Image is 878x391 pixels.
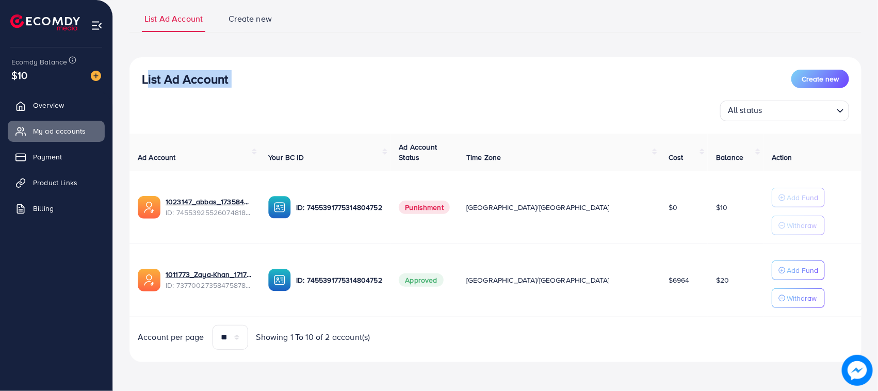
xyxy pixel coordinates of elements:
button: Create new [791,70,849,88]
img: image [91,71,101,81]
div: <span class='underline'>1011773_Zaya-Khan_1717592302951</span></br>7377002735847587841 [166,269,252,290]
img: menu [91,20,103,31]
span: Cost [669,152,684,162]
p: Withdraw [787,292,817,304]
button: Withdraw [772,216,825,235]
span: $10 [11,68,27,83]
span: $20 [716,275,729,285]
span: Ad Account Status [399,142,437,162]
span: $6964 [669,275,690,285]
span: Time Zone [466,152,501,162]
a: Payment [8,146,105,167]
span: ID: 7377002735847587841 [166,280,252,290]
a: Overview [8,95,105,116]
p: Add Fund [787,264,818,276]
span: Overview [33,100,64,110]
img: ic-ads-acc.e4c84228.svg [138,269,160,291]
span: Balance [716,152,743,162]
a: Billing [8,198,105,219]
span: Action [772,152,792,162]
img: image [842,355,873,386]
span: Your BC ID [268,152,304,162]
p: Add Fund [787,191,818,204]
span: Payment [33,152,62,162]
span: Approved [399,273,443,287]
h3: List Ad Account [142,72,228,87]
span: ID: 7455392552607481857 [166,207,252,218]
p: ID: 7455391775314804752 [296,201,382,214]
span: $10 [716,202,727,213]
span: Punishment [399,201,450,214]
a: 1023147_abbas_1735843853887 [166,197,252,207]
a: Product Links [8,172,105,193]
span: [GEOGRAPHIC_DATA]/[GEOGRAPHIC_DATA] [466,202,610,213]
button: Withdraw [772,288,825,308]
p: Withdraw [787,219,817,232]
img: ic-ba-acc.ded83a64.svg [268,269,291,291]
p: ID: 7455391775314804752 [296,274,382,286]
button: Add Fund [772,188,825,207]
span: [GEOGRAPHIC_DATA]/[GEOGRAPHIC_DATA] [466,275,610,285]
span: My ad accounts [33,126,86,136]
a: 1011773_Zaya-Khan_1717592302951 [166,269,252,280]
span: All status [726,102,765,119]
span: $0 [669,202,677,213]
div: <span class='underline'>1023147_abbas_1735843853887</span></br>7455392552607481857 [166,197,252,218]
span: List Ad Account [144,13,203,25]
button: Add Fund [772,260,825,280]
span: Showing 1 To 10 of 2 account(s) [256,331,370,343]
div: Search for option [720,101,849,121]
span: Create new [802,74,839,84]
span: Ad Account [138,152,176,162]
img: logo [10,14,80,30]
a: My ad accounts [8,121,105,141]
span: Create new [229,13,272,25]
span: Ecomdy Balance [11,57,67,67]
img: ic-ba-acc.ded83a64.svg [268,196,291,219]
span: Account per page [138,331,204,343]
img: ic-ads-acc.e4c84228.svg [138,196,160,219]
span: Billing [33,203,54,214]
input: Search for option [766,103,833,119]
span: Product Links [33,177,77,188]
